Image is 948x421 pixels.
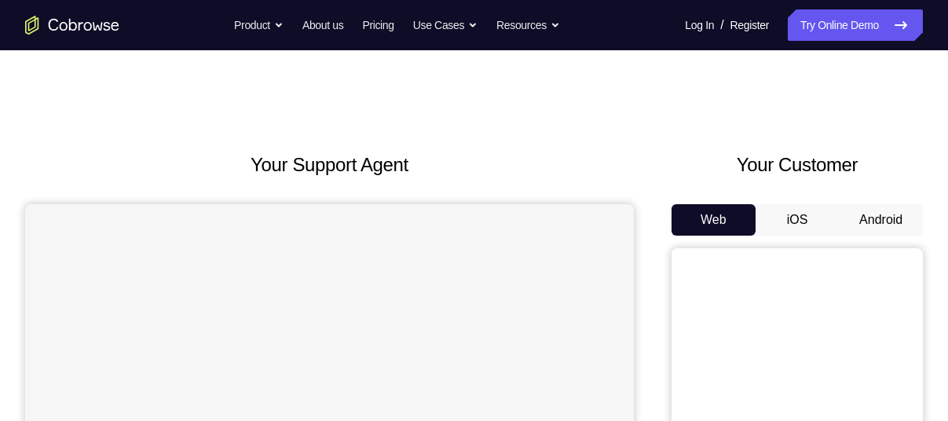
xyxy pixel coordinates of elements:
[362,9,393,41] a: Pricing
[720,16,723,35] span: /
[788,9,923,41] a: Try Online Demo
[839,204,923,236] button: Android
[672,204,756,236] button: Web
[756,204,840,236] button: iOS
[496,9,560,41] button: Resources
[730,9,769,41] a: Register
[25,151,634,179] h2: Your Support Agent
[685,9,714,41] a: Log In
[672,151,923,179] h2: Your Customer
[302,9,343,41] a: About us
[413,9,478,41] button: Use Cases
[25,16,119,35] a: Go to the home page
[234,9,284,41] button: Product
